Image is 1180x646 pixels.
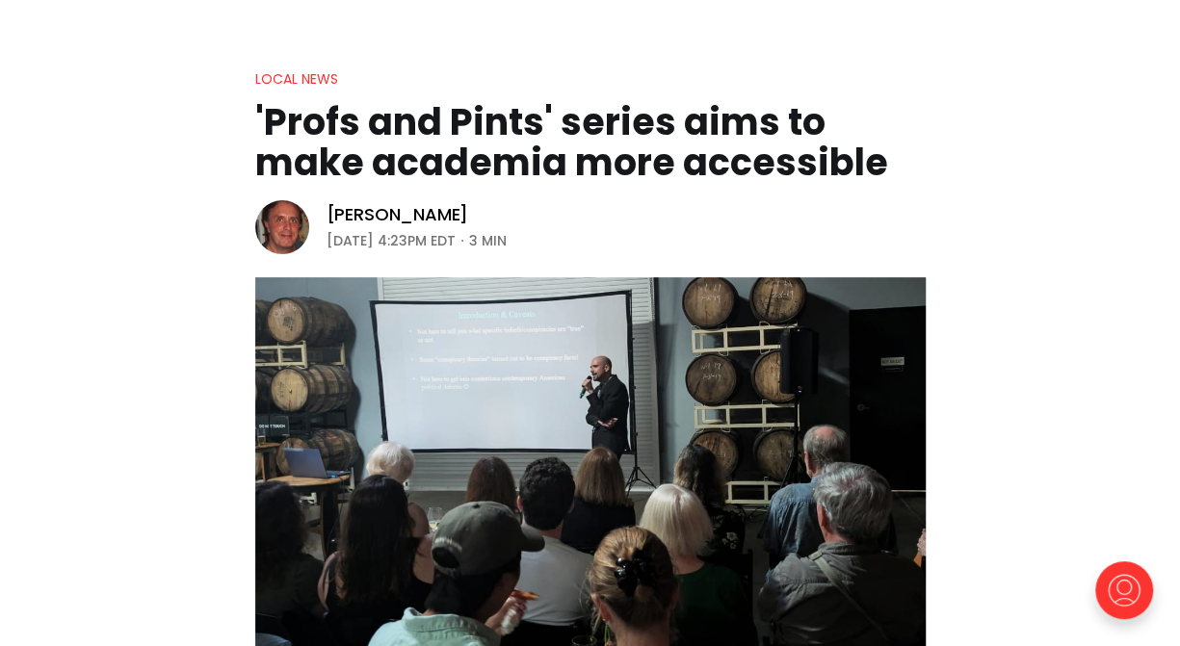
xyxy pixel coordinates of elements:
[255,69,338,89] a: Local News
[327,203,469,226] a: [PERSON_NAME]
[255,200,309,254] img: Tim Wenzell
[327,229,456,252] time: [DATE] 4:23PM EDT
[469,229,507,252] span: 3 min
[255,102,926,183] h1: 'Profs and Pints' series aims to make academia more accessible
[1079,552,1180,646] iframe: portal-trigger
